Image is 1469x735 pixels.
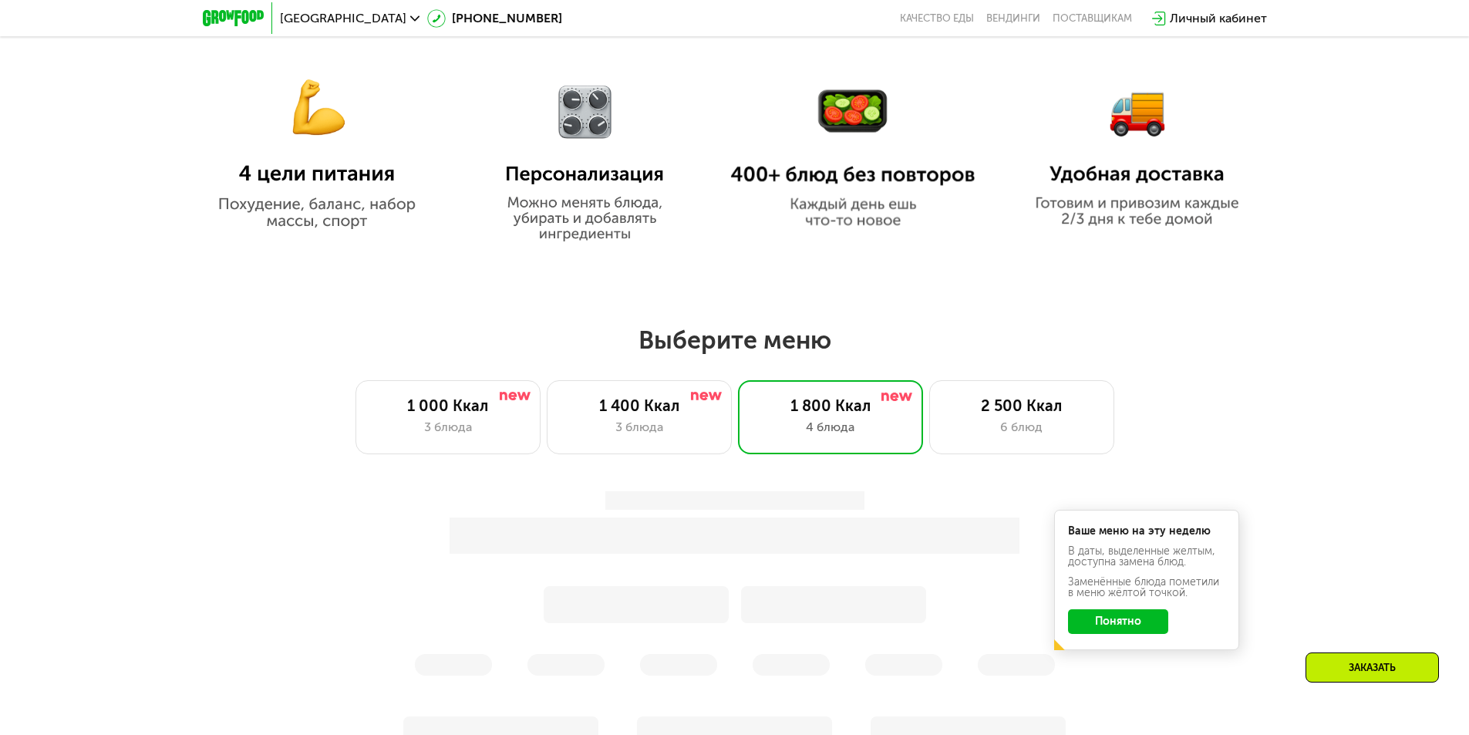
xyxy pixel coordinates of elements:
[1306,652,1439,683] div: Заказать
[563,396,716,415] div: 1 400 Ккал
[1170,9,1267,28] div: Личный кабинет
[1068,609,1168,634] button: Понятно
[754,418,907,437] div: 4 блюда
[945,396,1098,415] div: 2 500 Ккал
[1068,526,1225,537] div: Ваше меню на эту неделю
[1053,12,1132,25] div: поставщикам
[427,9,562,28] a: [PHONE_NUMBER]
[1068,577,1225,598] div: Заменённые блюда пометили в меню жёлтой точкой.
[280,12,406,25] span: [GEOGRAPHIC_DATA]
[945,418,1098,437] div: 6 блюд
[900,12,974,25] a: Качество еды
[372,396,524,415] div: 1 000 Ккал
[1068,546,1225,568] div: В даты, выделенные желтым, доступна замена блюд.
[563,418,716,437] div: 3 блюда
[754,396,907,415] div: 1 800 Ккал
[372,418,524,437] div: 3 блюда
[986,12,1040,25] a: Вендинги
[49,325,1420,356] h2: Выберите меню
